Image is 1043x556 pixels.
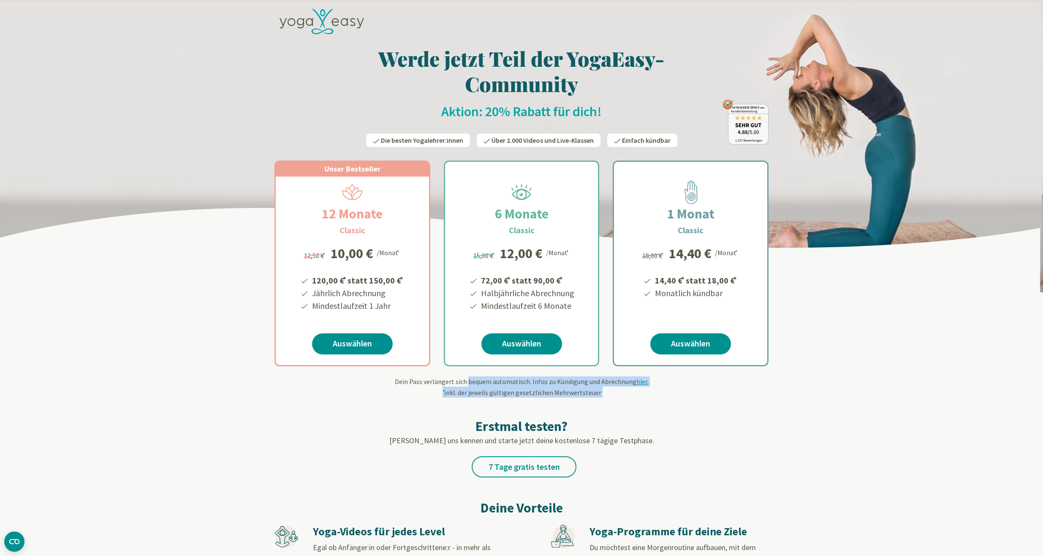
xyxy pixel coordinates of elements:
h3: Classic [340,224,365,237]
h3: Yoga-Videos für jedes Level [313,525,491,539]
h2: Erstmal testen? [274,418,769,435]
li: Monatlich kündbar [654,287,738,300]
div: /Monat [377,247,401,258]
span: Die besten Yogalehrer:innen [381,136,463,144]
li: 72,00 € statt 90,00 € [480,273,574,287]
a: Auswählen [481,333,562,354]
a: Auswählen [650,333,731,354]
li: Mindestlaufzeit 1 Jahr [311,300,405,312]
h2: Aktion: 20% Rabatt für dich! [274,103,769,120]
h1: Werde jetzt Teil der YogaEasy-Community [274,46,769,96]
span: 15,00 € [473,251,496,260]
div: 12,00 € [500,247,543,260]
span: inkl. der jeweils gültigen gesetzlichen Mehrwertsteuer [442,388,601,397]
li: Jährlich Abrechnung [311,287,405,300]
a: Auswählen [312,333,393,354]
h3: Classic [509,224,535,237]
li: 120,00 € statt 150,00 € [311,273,405,287]
div: 10,00 € [331,247,373,260]
a: 7 Tage gratis testen [472,456,576,477]
span: hier. [636,377,649,386]
h2: 12 Monate [301,204,403,224]
button: CMP-Widget öffnen [4,531,24,552]
h2: 6 Monate [475,204,569,224]
h3: Yoga-Programme für deine Ziele [589,525,768,539]
p: [PERSON_NAME] uns kennen und starte jetzt deine kostenlose 7 tägige Testphase. [274,435,769,446]
h2: Deine Vorteile [274,498,769,518]
img: ausgezeichnet_badge.png [722,99,769,144]
h3: Classic [678,224,703,237]
div: /Monat [715,247,739,258]
span: Einfach kündbar [622,136,671,144]
li: Mindestlaufzeit 6 Monate [480,300,574,312]
span: 12,50 € [304,251,326,260]
li: 14,40 € statt 18,00 € [654,273,738,287]
h2: 1 Monat [647,204,735,224]
span: 18,00 € [642,251,665,260]
span: Über 2.000 Videos und Live-Klassen [492,136,594,144]
li: Halbjährliche Abrechnung [480,287,574,300]
div: 14,40 € [669,247,712,260]
div: Dein Pass verlängert sich bequem automatisch. Infos zu Kündigung und Abrechnung [274,376,769,398]
span: Unser Bestseller [324,164,380,174]
div: /Monat [546,247,570,258]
